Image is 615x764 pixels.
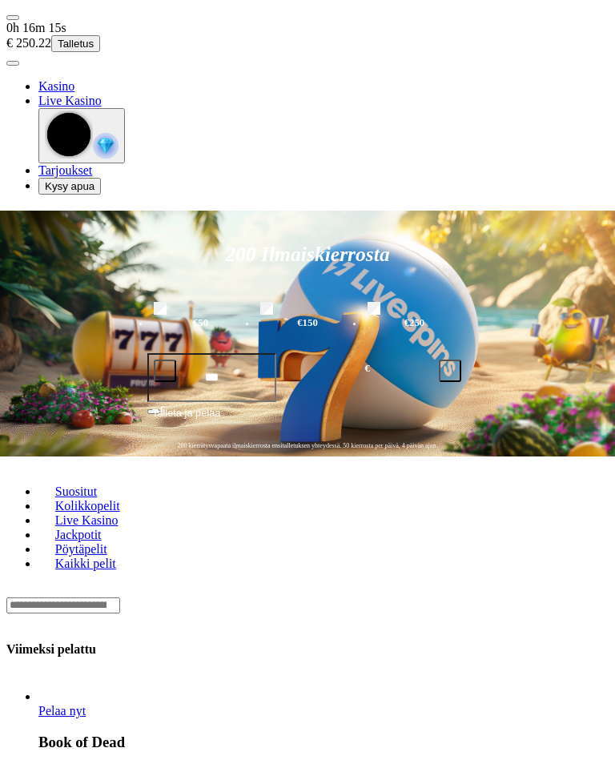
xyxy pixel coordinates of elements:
input: Search [6,597,120,613]
span: Live Kasino [38,94,102,107]
header: Lobby [6,456,609,629]
button: reward-icon [38,108,125,163]
a: Kolikkopelit [38,493,136,517]
button: headphones iconKysy apua [38,178,101,195]
span: Suositut [49,485,103,498]
label: €250 [364,300,465,346]
span: Jackpotit [49,528,108,541]
span: Talleta ja pelaa [152,405,220,434]
span: Talletus [58,38,94,50]
a: Kaikki pelit [38,551,133,575]
a: poker-chip iconLive Kasino [38,94,102,107]
span: € 250.22 [6,36,51,50]
span: € [365,361,370,376]
a: diamond iconKasino [38,79,74,93]
span: Kasino [38,79,74,93]
a: Jackpotit [38,522,118,546]
button: Talletus [51,35,100,52]
label: €150 [256,300,358,346]
a: Pöytäpelit [38,537,123,561]
a: Book of Dead [38,704,86,718]
button: menu [6,15,19,20]
span: Tarjoukset [38,163,92,177]
h3: Viimeksi pelattu [6,641,96,657]
a: Live Kasino [38,508,135,532]
span: € [160,404,165,413]
button: Talleta ja pelaa [147,404,468,435]
span: Kysy apua [45,180,94,192]
span: Kaikki pelit [49,557,123,570]
a: gift-inverted iconTarjoukset [38,163,92,177]
label: €50 [150,300,251,346]
nav: Lobby [6,472,609,584]
span: Pöytäpelit [49,542,114,556]
button: minus icon [154,360,176,382]
a: Suositut [38,479,114,503]
span: Live Kasino [49,513,125,527]
button: menu [6,61,19,66]
img: reward-icon [93,133,119,159]
span: Pelaa nyt [38,704,86,718]
button: plus icon [439,360,461,382]
span: user session time [6,21,66,34]
span: Kolikkopelit [49,499,127,513]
